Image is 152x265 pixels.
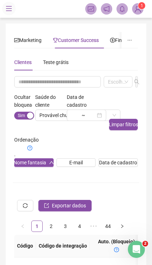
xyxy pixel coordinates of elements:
button: Limpar filtros [109,119,138,130]
span: 2 [142,241,148,247]
li: 5 próximas páginas [88,221,99,232]
span: notification [103,6,110,12]
a: 4 [74,221,85,232]
span: export [44,203,49,208]
button: Ordenação: [14,144,45,152]
span: Ordenação : [14,136,45,160]
span: Exportar dados [52,202,86,210]
span: Finances [110,37,135,43]
span: menu [6,5,12,12]
span: right [120,224,124,228]
button: Exportar dados [38,200,92,211]
span: Customer Success [53,37,99,43]
a: 3 [60,221,71,232]
span: E-mail [69,159,83,166]
li: Página anterior [17,221,28,232]
span: 1 [141,3,143,8]
span: trophy [53,38,58,43]
button: Data de cadastro [98,158,138,167]
button: Nome fantasiaup [14,158,54,167]
li: 1 [31,221,43,232]
span: ••• [88,221,99,232]
button: E-mail [56,158,96,167]
th: Código [14,235,36,258]
iframe: Intercom live chat [128,241,145,258]
img: 79746 [132,4,143,14]
span: sync [23,203,28,208]
span: dollar [110,38,115,43]
label: Saúde do cliente [35,95,64,107]
span: Marketing [14,37,42,43]
a: 44 [103,221,113,232]
span: Provável churn [39,110,116,121]
span: question-circle [114,247,119,252]
button: ellipsis [121,32,138,48]
span: Nome fantasia [13,159,46,166]
button: sync [17,200,33,211]
a: 2 [46,221,56,232]
span: fund [14,38,19,43]
label: Data de cadastro [67,95,106,107]
a: 1 [32,221,42,232]
span: Data de cadastro [99,159,137,166]
span: Limpar filtros [109,121,138,128]
label: Ocultar bloqueados [14,95,32,107]
div: Teste grátis [43,58,69,66]
div: Auto. (Bloqueio) [93,238,140,254]
span: ellipsis [127,38,132,43]
span: question-circle [27,145,32,150]
button: left [17,221,28,232]
div: Clientes [14,58,32,66]
span: fund [88,6,94,12]
span: up [49,160,54,165]
sup: Atualize o seu contato no menu Meus Dados [138,2,145,9]
th: Código de integração [36,235,90,258]
button: right [116,221,128,232]
div: ~ [79,113,88,118]
button: question-circle [93,245,140,254]
li: Próxima página [116,221,128,232]
span: left [21,224,25,228]
span: bell [119,6,125,12]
